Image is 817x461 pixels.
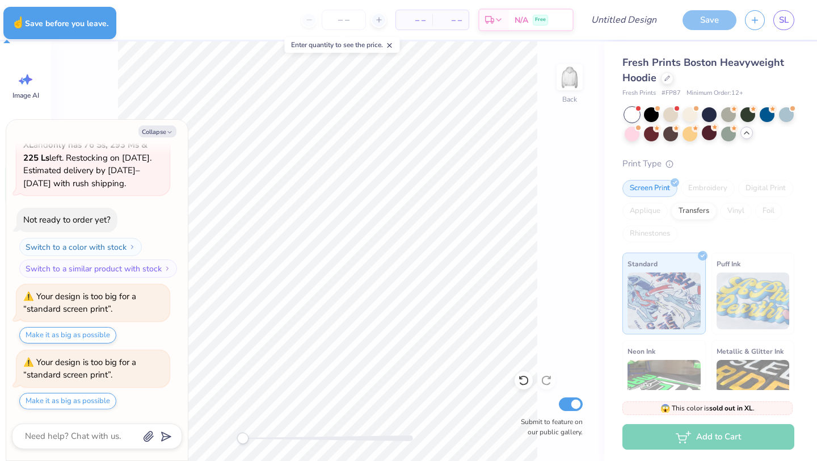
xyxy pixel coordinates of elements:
span: SL [779,14,789,27]
div: Vinyl [720,203,752,220]
span: – – [439,14,462,26]
div: Back [562,94,577,104]
div: Digital Print [738,180,793,197]
div: Foil [755,203,782,220]
div: Not ready to order yet? [23,214,111,225]
img: Switch to a color with stock [129,244,136,250]
img: Back [558,66,581,89]
input: Untitled Design [582,9,666,31]
button: Collapse [138,125,176,137]
div: Applique [622,203,668,220]
div: Accessibility label [237,433,249,444]
button: Switch to a similar product with stock [19,259,177,278]
span: # FP87 [662,89,681,98]
span: This color is and left. Restocking on [DATE]. Estimated delivery by [DATE]–[DATE] with rush shipp... [23,127,151,189]
strong: sold out in XL [709,404,753,413]
span: Metallic & Glitter Ink [717,345,784,357]
div: Embroidery [681,180,735,197]
span: Standard [628,258,658,270]
span: N/A [515,14,528,26]
img: Standard [628,273,701,329]
div: Screen Print [622,180,677,197]
div: Rhinestones [622,225,677,242]
strong: only has 76 Ss, 293 Ms & 225 Ls [23,139,148,164]
div: Print Type [622,157,794,170]
div: Your design is too big for a “standard screen print”. [23,291,136,315]
img: Neon Ink [628,360,701,417]
span: Fresh Prints [622,89,656,98]
span: Fresh Prints Boston Heavyweight Hoodie [622,56,784,85]
span: 😱 [660,403,670,414]
button: Make it as big as possible [19,327,116,343]
div: Your design is too big for a “standard screen print”. [23,357,136,381]
span: Free [535,16,546,24]
span: Neon Ink [628,345,655,357]
img: Metallic & Glitter Ink [717,360,790,417]
span: – – [403,14,426,26]
span: This color is . [660,403,755,413]
div: Transfers [671,203,717,220]
button: Switch to a color with stock [19,238,142,256]
label: Submit to feature on our public gallery. [515,417,583,437]
img: Puff Ink [717,273,790,329]
div: Enter quantity to see the price. [285,37,400,53]
img: Switch to a similar product with stock [164,265,171,272]
span: Puff Ink [717,258,740,270]
span: Minimum Order: 12 + [687,89,743,98]
button: Make it as big as possible [19,393,116,409]
a: SL [773,10,794,30]
input: – – [322,10,366,30]
span: Image AI [12,91,39,100]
